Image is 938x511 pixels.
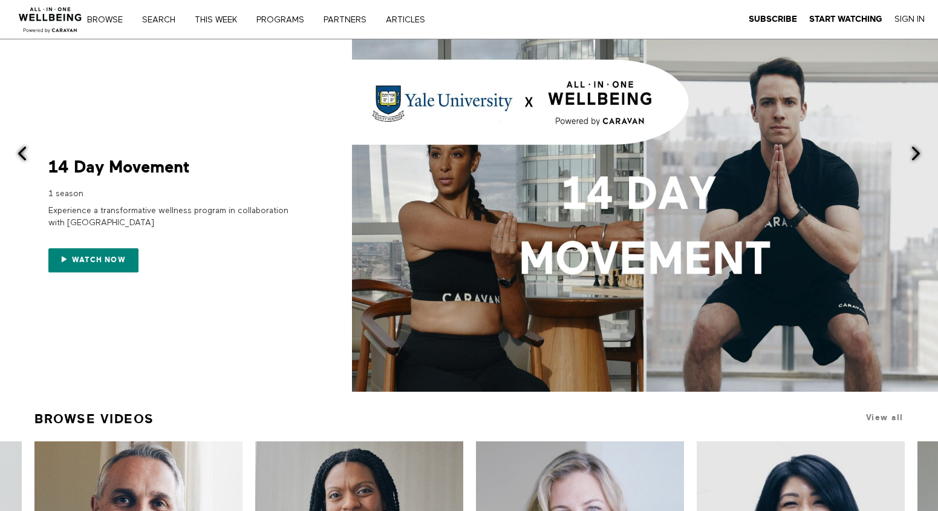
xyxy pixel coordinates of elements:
a: Browse Videos [34,406,154,432]
a: Browse [83,16,135,24]
strong: Subscribe [749,15,797,24]
strong: Start Watching [809,15,882,24]
a: Start Watching [809,14,882,25]
a: View all [866,413,904,422]
a: THIS WEEK [191,16,250,24]
a: PARTNERS [319,16,379,24]
a: PROGRAMS [252,16,317,24]
a: Subscribe [749,14,797,25]
nav: Primary [96,13,450,25]
a: ARTICLES [382,16,438,24]
a: Search [138,16,188,24]
a: Sign In [894,14,925,25]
